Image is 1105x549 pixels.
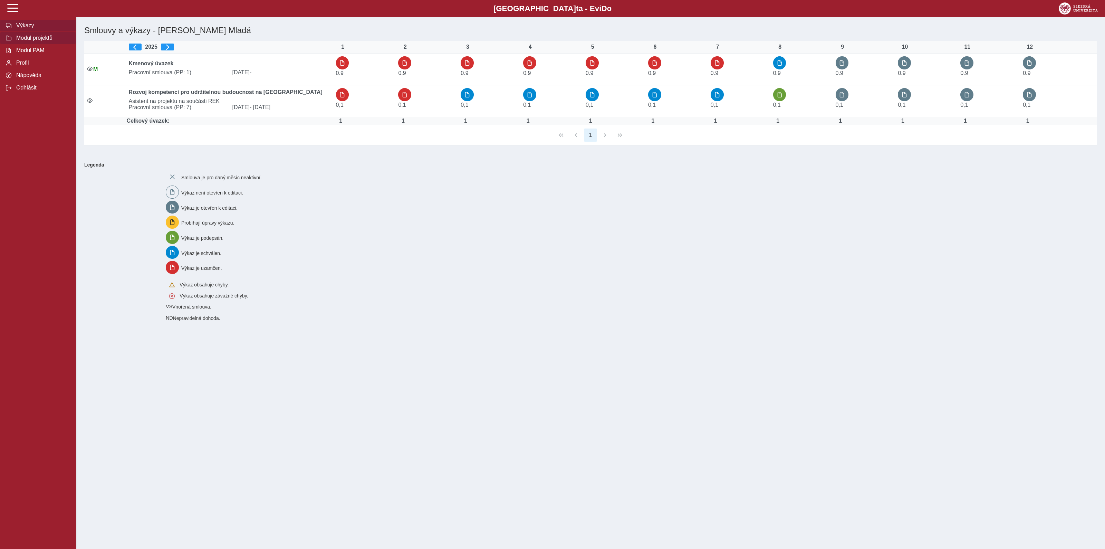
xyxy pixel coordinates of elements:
span: Úvazek : 7,2 h / den. 36 h / týden. [398,70,406,76]
span: Odhlásit [14,85,70,91]
span: Asistent na projektu na součásti REK [126,98,333,104]
span: Úvazek : 0,8 h / den. 4 h / týden. [898,102,905,108]
span: Úvazek : 0,8 h / den. 4 h / týden. [648,102,656,108]
span: t [576,4,578,13]
span: Úvazek : 7,2 h / den. 36 h / týden. [648,70,656,76]
span: Výkaz je otevřen k editaci. [181,205,238,210]
i: Smlouva je aktivní [87,66,93,72]
div: Úvazek : 8 h / den. 40 h / týden. [771,118,785,124]
span: Úvazek : 0,8 h / den. 4 h / týden. [398,102,406,108]
span: Úvazek : 7,2 h / den. 36 h / týden. [336,70,344,76]
span: Úvazek : 7,2 h / den. 36 h / týden. [898,70,905,76]
div: 1 [336,44,350,50]
div: Úvazek : 8 h / den. 40 h / týden. [521,118,535,124]
i: Smlouva je aktivní [87,98,93,103]
div: 4 [523,44,537,50]
span: Profil [14,60,70,66]
span: Pracovní smlouva (PP: 1) [126,69,230,76]
div: 8 [773,44,787,50]
span: D [601,4,607,13]
div: 9 [836,44,849,50]
div: Úvazek : 8 h / den. 40 h / týden. [396,118,410,124]
span: Úvazek : 0,8 h / den. 4 h / týden. [461,102,468,108]
div: 3 [461,44,474,50]
span: Vnořená smlouva. [172,304,211,310]
td: Celkový úvazek: [126,117,333,125]
span: Smlouva vnořená do kmene [166,304,172,309]
b: [GEOGRAPHIC_DATA] a - Evi [21,4,1084,13]
img: logo_web_su.png [1059,2,1098,15]
span: [DATE] [230,69,333,76]
div: Úvazek : 8 h / den. 40 h / týden. [459,118,472,124]
div: Úvazek : 8 h / den. 40 h / týden. [834,118,847,124]
span: Pracovní smlouva (PP: 7) [126,104,230,111]
span: Úvazek : 0,8 h / den. 4 h / týden. [960,102,968,108]
span: - [250,69,251,75]
span: Úvazek : 7,2 h / den. 36 h / týden. [461,70,468,76]
button: 1 [584,129,597,142]
div: Úvazek : 8 h / den. 40 h / týden. [1021,118,1035,124]
span: Modul projektů [14,35,70,41]
div: 11 [960,44,974,50]
span: Smlouva vnořená do kmene [166,315,173,321]
div: Úvazek : 8 h / den. 40 h / týden. [334,118,348,124]
b: Legenda [81,159,1094,170]
span: Výkaz je uzamčen. [181,265,222,271]
div: 5 [586,44,599,50]
div: Úvazek : 8 h / den. 40 h / týden. [896,118,910,124]
div: 7 [711,44,724,50]
span: Údaje souhlasí s údaji v Magionu [93,66,98,72]
div: Úvazek : 8 h / den. 40 h / týden. [709,118,722,124]
span: Výkaz není otevřen k editaci. [181,190,243,196]
span: Výkaz je schválen. [181,250,221,256]
span: Úvazek : 0,8 h / den. 4 h / týden. [523,102,531,108]
span: Úvazek : 7,2 h / den. 36 h / týden. [711,70,718,76]
span: Úvazek : 7,2 h / den. 36 h / týden. [836,70,843,76]
span: Probíhají úpravy výkazu. [181,220,234,226]
span: Úvazek : 7,2 h / den. 36 h / týden. [586,70,593,76]
span: Výkaz obsahuje závažné chyby. [180,293,248,299]
b: Kmenový úvazek [129,60,174,66]
span: Úvazek : 0,8 h / den. 4 h / týden. [1023,102,1030,108]
span: Nepravidelná dohoda. [173,315,220,321]
span: Úvazek : 0,8 h / den. 4 h / týden. [711,102,718,108]
div: 2025 [129,44,330,50]
h1: Smlouvy a výkazy - [PERSON_NAME] Mladá [81,23,930,38]
span: Výkaz obsahuje chyby. [180,282,229,287]
span: Úvazek : 0,8 h / den. 4 h / týden. [836,102,843,108]
div: Úvazek : 8 h / den. 40 h / týden. [958,118,972,124]
div: 2 [398,44,412,50]
div: 12 [1023,44,1037,50]
span: Výkaz je podepsán. [181,235,223,241]
span: Úvazek : 0,8 h / den. 4 h / týden. [586,102,593,108]
span: o [607,4,612,13]
div: Úvazek : 8 h / den. 40 h / týden. [646,118,660,124]
div: Úvazek : 8 h / den. 40 h / týden. [584,118,597,124]
span: [DATE] [230,104,333,111]
span: Úvazek : 7,2 h / den. 36 h / týden. [1023,70,1030,76]
span: - [DATE] [250,104,270,110]
span: Modul PAM [14,47,70,54]
b: Rozvoj kompetencí pro udržitelnou budoucnost na [GEOGRAPHIC_DATA] [129,89,323,95]
div: 6 [648,44,662,50]
span: Výkazy [14,22,70,29]
div: 10 [898,44,912,50]
span: Úvazek : 7,2 h / den. 36 h / týden. [523,70,531,76]
span: Úvazek : 0,8 h / den. 4 h / týden. [336,102,344,108]
span: Úvazek : 0,8 h / den. 4 h / týden. [773,102,781,108]
span: Smlouva je pro daný měsíc neaktivní. [181,175,262,180]
span: Nápověda [14,72,70,78]
span: Úvazek : 7,2 h / den. 36 h / týden. [773,70,781,76]
span: Úvazek : 7,2 h / den. 36 h / týden. [960,70,968,76]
